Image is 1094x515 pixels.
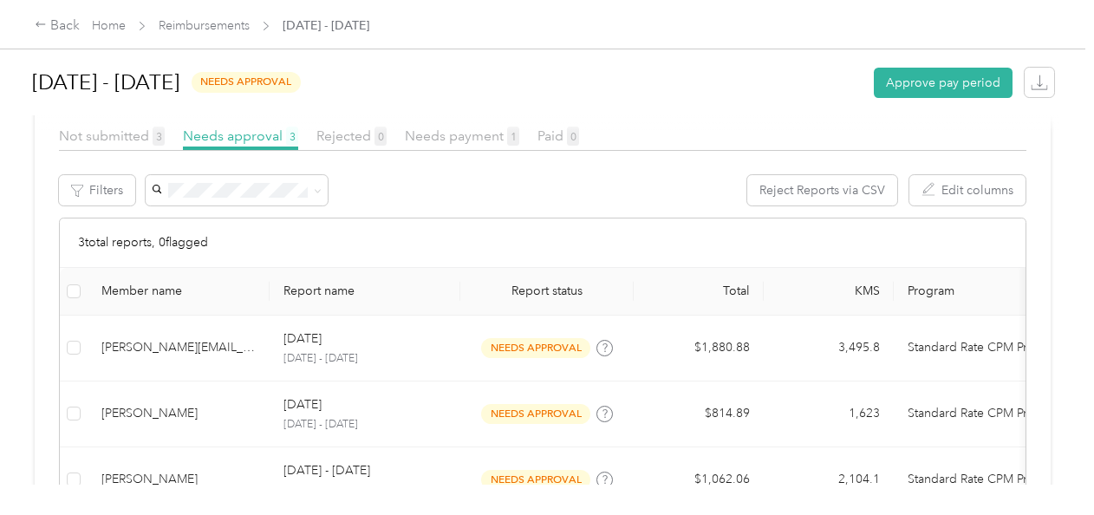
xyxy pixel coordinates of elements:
span: needs approval [192,72,301,92]
button: Reject Reports via CSV [747,175,897,205]
span: Paid [537,127,579,144]
h1: [DATE] - [DATE] [32,62,179,103]
span: [DATE] - [DATE] [283,16,369,35]
div: KMS [778,284,880,298]
p: [DATE] [283,329,322,349]
iframe: Everlance-gr Chat Button Frame [997,418,1094,515]
span: Not submitted [59,127,165,144]
button: Approve pay period [874,68,1013,98]
th: Report name [270,268,460,316]
p: [DATE] - [DATE] [283,461,370,480]
button: Edit columns [909,175,1026,205]
div: Back [35,16,80,36]
td: 1,623 [764,381,894,447]
a: Home [92,18,126,33]
div: [PERSON_NAME] [101,404,256,423]
span: 3 [153,127,165,146]
td: $814.89 [634,381,764,447]
td: $1,062.06 [634,447,764,513]
div: 3 total reports, 0 flagged [60,218,1026,268]
p: [DATE] - [DATE] [283,417,446,433]
span: Rejected [316,127,387,144]
td: 2,104.1 [764,447,894,513]
p: [DATE] [283,395,322,414]
button: Filters [59,175,135,205]
span: needs approval [481,470,590,490]
span: 1 [507,127,519,146]
span: needs approval [481,404,590,424]
th: Member name [88,268,270,316]
span: Needs approval [183,127,298,144]
div: [PERSON_NAME][EMAIL_ADDRESS][PERSON_NAME][DOMAIN_NAME] [101,338,256,357]
a: Reimbursements [159,18,250,33]
div: Total [648,284,750,298]
td: $1,880.88 [634,316,764,381]
span: 0 [567,127,579,146]
span: Report status [474,284,620,298]
span: 3 [286,127,298,146]
p: [DATE] - [DATE] [283,483,446,499]
td: 3,495.8 [764,316,894,381]
span: 0 [374,127,387,146]
div: Member name [101,284,256,298]
p: [DATE] - [DATE] [283,351,446,367]
span: Needs payment [405,127,519,144]
div: [PERSON_NAME] [101,470,256,489]
span: needs approval [481,338,590,358]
